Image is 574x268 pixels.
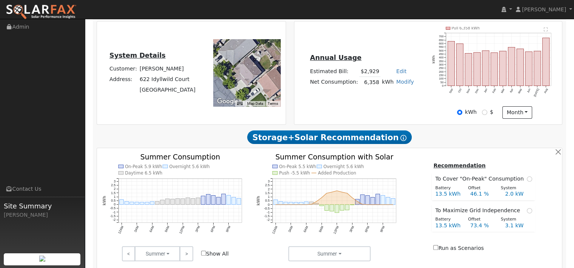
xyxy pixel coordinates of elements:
[375,194,380,205] rect: onclick=""
[534,51,541,86] rect: onclick=""
[464,185,497,191] div: Offset
[474,88,480,94] text: Dec
[275,204,276,205] circle: onclick=""
[222,194,226,205] rect: onclick=""
[466,88,471,94] text: Nov
[448,88,454,94] text: Sep
[290,204,291,205] circle: onclick=""
[501,222,536,230] div: 3.1 kW
[501,190,536,198] div: 2.0 kW
[439,74,443,77] text: 150
[232,197,236,204] rect: onclick=""
[391,198,395,204] rect: onclick=""
[431,222,466,230] div: 13.5 kWh
[439,56,443,59] text: 400
[268,179,270,183] text: 3
[265,199,270,202] text: 0.5
[396,68,406,74] a: Edit
[265,183,270,187] text: 2.5
[148,225,155,233] text: 6AM
[135,246,180,261] button: Summer
[160,200,165,205] rect: onclick=""
[340,205,344,210] rect: onclick=""
[111,191,115,195] text: 1.5
[355,199,359,204] rect: onclick=""
[165,199,169,204] rect: onclick=""
[300,204,302,205] circle: onclick=""
[264,214,270,218] text: -1.5
[275,153,393,161] text: Summer Consumption with Solar
[112,210,115,214] text: -1
[456,44,463,86] rect: onclick=""
[439,66,443,70] text: 250
[431,216,464,223] div: Battery
[352,197,353,198] circle: onclick=""
[294,202,298,204] rect: onclick=""
[299,202,303,204] rect: onclick=""
[164,225,170,233] text: 9AM
[133,225,140,233] text: 3AM
[543,38,549,86] rect: onclick=""
[382,204,383,205] circle: onclick=""
[359,66,380,77] td: $2,929
[346,193,348,194] circle: onclick=""
[265,191,270,195] text: 1.5
[4,201,81,211] span: Site Summary
[4,211,81,219] div: [PERSON_NAME]
[439,49,443,52] text: 500
[39,256,45,262] img: retrieve
[110,214,115,218] text: -1.5
[279,202,283,205] rect: onclick=""
[439,60,443,63] text: 350
[372,204,373,205] circle: onclick=""
[138,85,197,95] td: [GEOGRAPHIC_DATA]
[112,218,115,222] text: -2
[483,88,488,93] text: Jan
[371,197,375,204] rect: onclick=""
[206,194,210,205] rect: onclick=""
[210,225,216,233] text: 6PM
[466,190,501,198] div: 46.1 %
[341,191,342,193] circle: onclick=""
[396,79,414,85] a: Modify
[140,153,220,161] text: Summer Consumption
[314,203,319,204] rect: onclick=""
[155,202,159,205] rect: onclick=""
[544,27,548,32] text: 
[502,106,532,119] button: month
[364,225,370,233] text: 6PM
[310,54,361,61] u: Annual Usage
[138,64,197,74] td: [PERSON_NAME]
[309,77,359,88] td: Net Consumption:
[288,225,294,233] text: 3AM
[267,218,270,222] text: -2
[114,187,115,191] text: 2
[318,170,356,176] text: Added Production
[482,110,487,115] input: $
[349,225,355,233] text: 3PM
[439,45,443,49] text: 550
[129,202,134,205] rect: onclick=""
[387,204,388,205] circle: onclick=""
[497,216,529,223] div: System
[175,199,180,205] rect: onclick=""
[439,52,443,56] text: 450
[331,191,332,193] circle: onclick=""
[271,225,279,234] text: 12AM
[110,207,115,210] text: -0.5
[267,210,270,214] text: -1
[431,185,464,191] div: Battery
[433,162,485,168] u: Recommendation
[431,190,466,198] div: 13.5 kWh
[211,196,215,205] rect: onclick=""
[125,170,162,176] text: Daytime 6.5 kWh
[509,88,514,93] text: Apr
[150,202,154,205] rect: onclick=""
[284,202,288,205] rect: onclick=""
[191,199,195,205] rect: onclick=""
[360,194,365,204] rect: onclick=""
[304,202,308,205] rect: onclick=""
[464,216,497,223] div: Offset
[335,205,339,213] rect: onclick=""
